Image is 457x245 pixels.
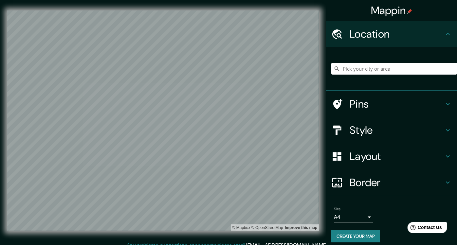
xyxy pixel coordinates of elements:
[232,225,250,230] a: Mapbox
[334,206,341,212] label: Size
[350,176,444,189] h4: Border
[326,21,457,47] div: Location
[326,143,457,169] div: Layout
[326,169,457,196] div: Border
[350,97,444,111] h4: Pins
[350,150,444,163] h4: Layout
[407,9,412,14] img: pin-icon.png
[334,212,373,222] div: A4
[7,10,319,231] canvas: Map
[399,219,450,238] iframe: Help widget launcher
[326,91,457,117] div: Pins
[331,63,457,75] input: Pick your city or area
[350,27,444,41] h4: Location
[251,225,283,230] a: OpenStreetMap
[371,4,412,17] h4: Mappin
[326,117,457,143] div: Style
[350,124,444,137] h4: Style
[331,230,380,242] button: Create your map
[285,225,317,230] a: Map feedback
